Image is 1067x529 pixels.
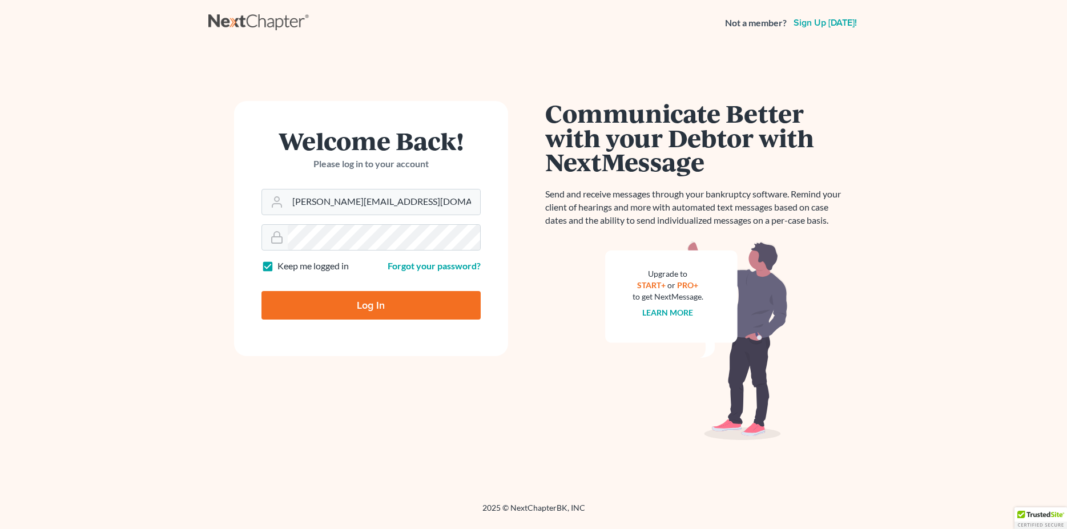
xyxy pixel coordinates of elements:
div: 2025 © NextChapterBK, INC [208,502,859,523]
img: nextmessage_bg-59042aed3d76b12b5cd301f8e5b87938c9018125f34e5fa2b7a6b67550977c72.svg [605,241,788,441]
div: TrustedSite Certified [1014,507,1067,529]
p: Please log in to your account [261,158,481,171]
a: Forgot your password? [388,260,481,271]
a: START+ [637,280,666,290]
input: Email Address [288,189,480,215]
div: to get NextMessage. [633,291,703,302]
h1: Welcome Back! [261,128,481,153]
input: Log In [261,291,481,320]
strong: Not a member? [725,17,787,30]
div: Upgrade to [633,268,703,280]
a: Sign up [DATE]! [791,18,859,27]
p: Send and receive messages through your bankruptcy software. Remind your client of hearings and mo... [545,188,848,227]
span: or [667,280,675,290]
h1: Communicate Better with your Debtor with NextMessage [545,101,848,174]
a: PRO+ [677,280,698,290]
label: Keep me logged in [277,260,349,273]
a: Learn more [642,308,693,317]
